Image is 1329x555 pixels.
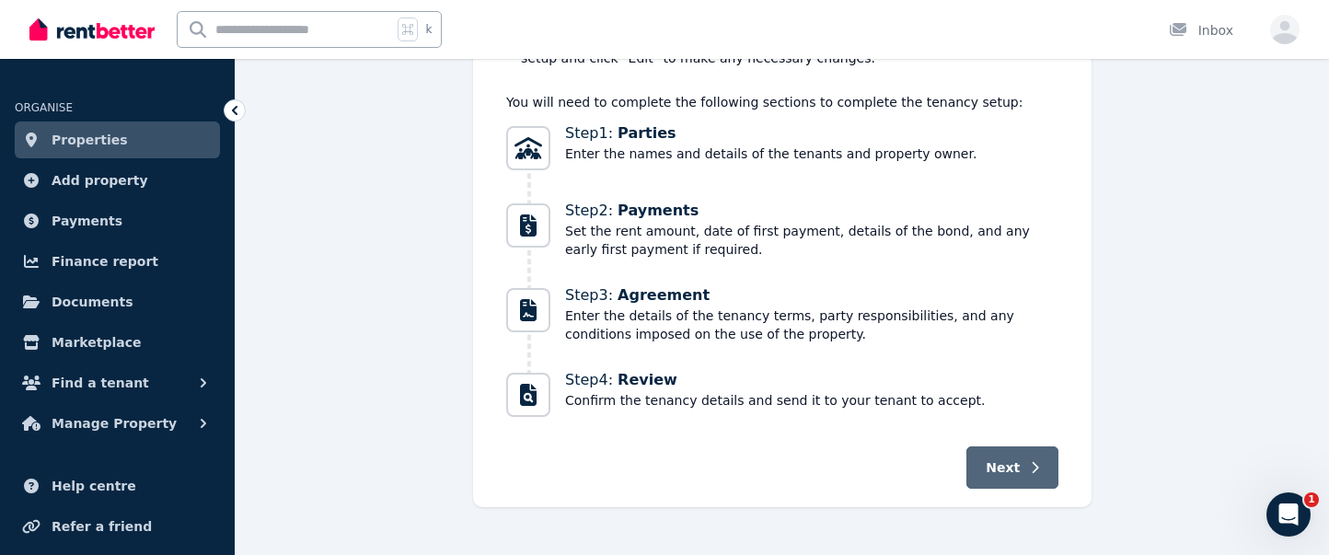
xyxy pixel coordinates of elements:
span: Payments [52,210,122,232]
span: 1 [1304,492,1319,507]
span: Find a tenant [52,372,149,394]
span: Properties [52,129,128,151]
span: Help centre [52,475,136,497]
span: Step 3 : [565,284,1058,306]
span: k [425,22,432,37]
button: Next [966,446,1058,489]
span: Marketplace [52,331,141,353]
span: Parties [618,124,676,142]
nav: Progress [506,122,1058,421]
button: Find a tenant [15,364,220,401]
span: Set the rent amount, date of first payment, details of the bond, and any early first payment if r... [565,222,1058,259]
span: Finance report [52,250,158,272]
a: Payments [15,202,220,239]
span: Confirm the tenancy details and send it to your tenant to accept. [565,391,985,410]
span: Step 2 : [565,200,1058,222]
span: Documents [52,291,133,313]
span: Agreement [618,286,710,304]
img: RentBetter [29,16,155,43]
span: Step 1 : [565,122,977,145]
span: Review [618,371,677,388]
a: Help centre [15,468,220,504]
span: Refer a friend [52,515,152,538]
iframe: Intercom live chat [1266,492,1311,537]
span: ORGANISE [15,101,73,114]
p: You will need to complete the following sections to complete the tenancy setup: [506,93,1058,111]
span: Payments [618,202,699,219]
span: Manage Property [52,412,177,434]
span: Step 4 : [565,369,985,391]
div: Inbox [1169,21,1233,40]
span: Enter the details of the tenancy terms, party responsibilities, and any conditions imposed on the... [565,306,1058,343]
a: Refer a friend [15,508,220,545]
span: Add property [52,169,148,191]
a: Marketplace [15,324,220,361]
span: Next [986,458,1020,477]
a: Documents [15,283,220,320]
a: Finance report [15,243,220,280]
a: Add property [15,162,220,199]
span: Enter the names and details of the tenants and property owner. [565,145,977,163]
button: Manage Property [15,405,220,442]
a: Properties [15,121,220,158]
